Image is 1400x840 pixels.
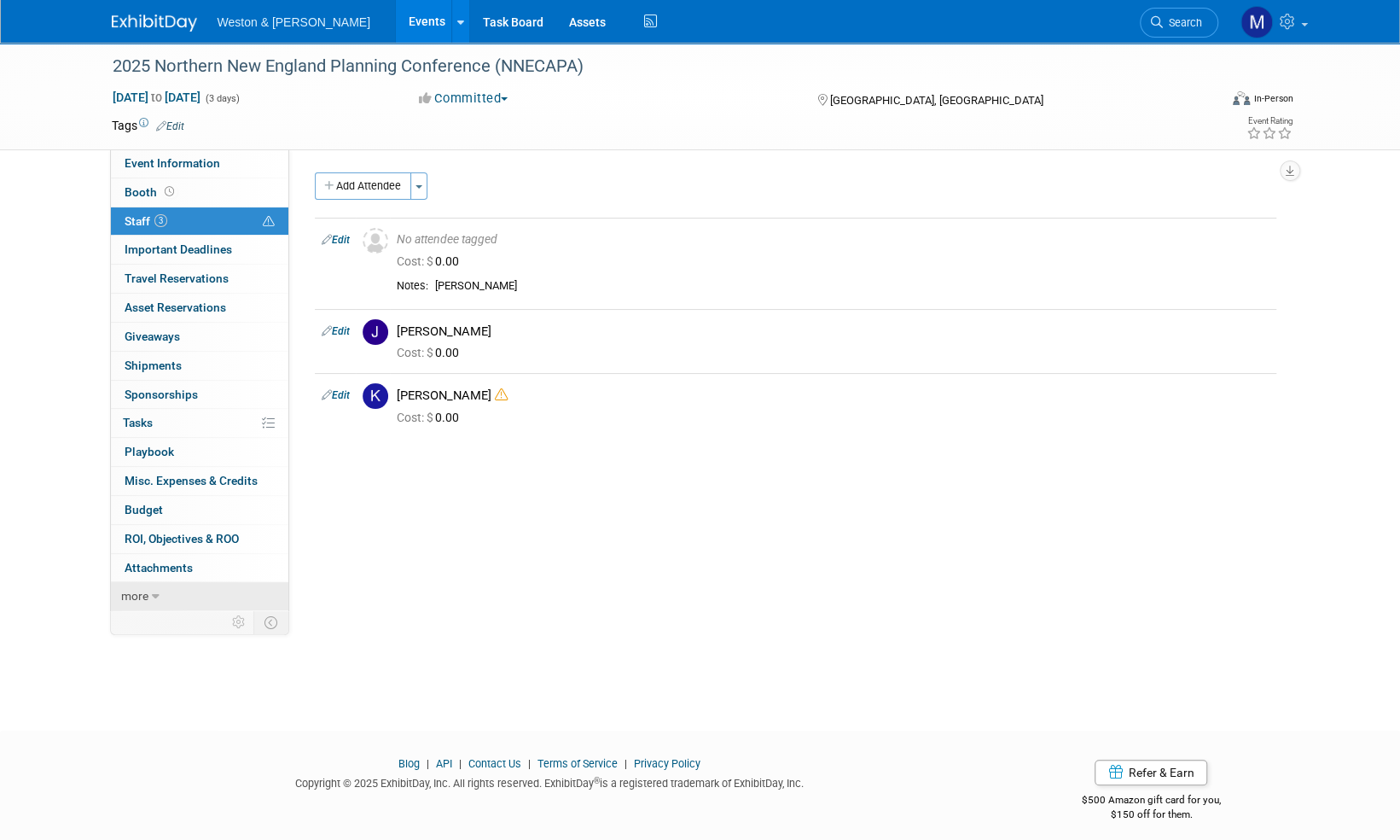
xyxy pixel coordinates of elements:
div: Event Format [1118,89,1293,114]
a: Blog [398,757,420,770]
div: Event Rating [1246,117,1292,125]
span: Booth [125,185,177,199]
td: Personalize Event Tab Strip [224,611,254,633]
a: Terms of Service [537,757,618,770]
a: Playbook [111,438,288,466]
img: ExhibitDay [112,15,197,32]
a: Important Deadlines [111,236,288,264]
td: Tags [112,117,184,134]
a: API [436,757,452,770]
span: (3 days) [204,93,240,104]
span: Cost: $ [397,346,435,359]
img: Format-Inperson.png [1233,91,1250,105]
a: Refer & Earn [1095,760,1207,785]
img: J.jpg [363,319,388,345]
span: | [455,757,466,770]
a: Travel Reservations [111,265,288,293]
span: Asset Reservations [125,300,226,314]
a: Privacy Policy [634,757,700,770]
div: In-Person [1252,92,1293,105]
span: 0.00 [397,254,466,268]
img: Unassigned-User-Icon.png [363,228,388,254]
span: | [620,757,631,770]
a: Tasks [111,409,288,437]
div: [PERSON_NAME] [397,324,1269,340]
a: Sponsorships [111,381,288,409]
a: Misc. Expenses & Credits [111,467,288,495]
span: Attachments [125,561,193,575]
img: K.jpg [363,383,388,409]
a: ROI, Objectives & ROO [111,525,288,553]
td: Toggle Event Tabs [253,611,288,633]
a: more [111,582,288,610]
span: to [148,90,165,104]
a: Edit [322,325,350,337]
span: Cost: $ [397,254,435,268]
span: Event Information [125,156,220,170]
span: Sponsorships [125,388,198,401]
span: Cost: $ [397,411,435,424]
sup: ® [594,776,600,785]
span: Booth not reserved yet [161,185,177,198]
span: Potential Scheduling Conflict -- at least one attendee is tagged in another overlapping event. [263,214,275,230]
span: [GEOGRAPHIC_DATA], [GEOGRAPHIC_DATA] [830,94,1043,107]
a: Edit [322,389,350,401]
a: Giveaways [111,323,288,351]
span: 0.00 [397,346,466,359]
span: | [524,757,535,770]
a: Edit [156,120,184,132]
a: Staff3 [111,207,288,236]
a: Edit [322,234,350,246]
span: Misc. Expenses & Credits [125,474,258,487]
span: Tasks [123,416,153,429]
span: Shipments [125,359,182,372]
span: Giveaways [125,330,180,343]
div: [PERSON_NAME] [397,388,1269,404]
span: Playbook [125,445,174,458]
a: Asset Reservations [111,294,288,322]
a: Booth [111,178,288,207]
a: Budget [111,496,288,524]
span: [DATE] [DATE] [112,90,201,105]
i: Double-book Warning! [495,388,508,401]
span: 0.00 [397,411,466,424]
div: [PERSON_NAME] [435,279,1269,294]
a: Contact Us [468,757,521,770]
span: Search [1163,16,1202,29]
span: 3 [154,214,167,227]
button: Committed [413,90,514,108]
button: Add Attendee [315,172,411,200]
span: Travel Reservations [125,271,229,285]
div: Notes: [397,279,428,293]
span: Important Deadlines [125,242,232,256]
img: Mary Ann Trujillo [1240,6,1273,38]
a: Search [1140,8,1218,38]
div: Copyright © 2025 ExhibitDay, Inc. All rights reserved. ExhibitDay is a registered trademark of Ex... [112,772,989,791]
div: $150 off for them. [1014,808,1289,822]
div: $500 Amazon gift card for you, [1014,782,1289,821]
span: | [422,757,433,770]
span: Weston & [PERSON_NAME] [218,15,370,29]
span: Budget [125,503,163,516]
div: 2025 Northern New England Planning Conference (NNECAPA) [107,51,1193,82]
a: Shipments [111,352,288,380]
div: No attendee tagged [397,232,1269,248]
span: Staff [125,214,167,228]
span: ROI, Objectives & ROO [125,532,239,545]
a: Event Information [111,149,288,178]
a: Attachments [111,554,288,582]
span: more [121,589,148,603]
